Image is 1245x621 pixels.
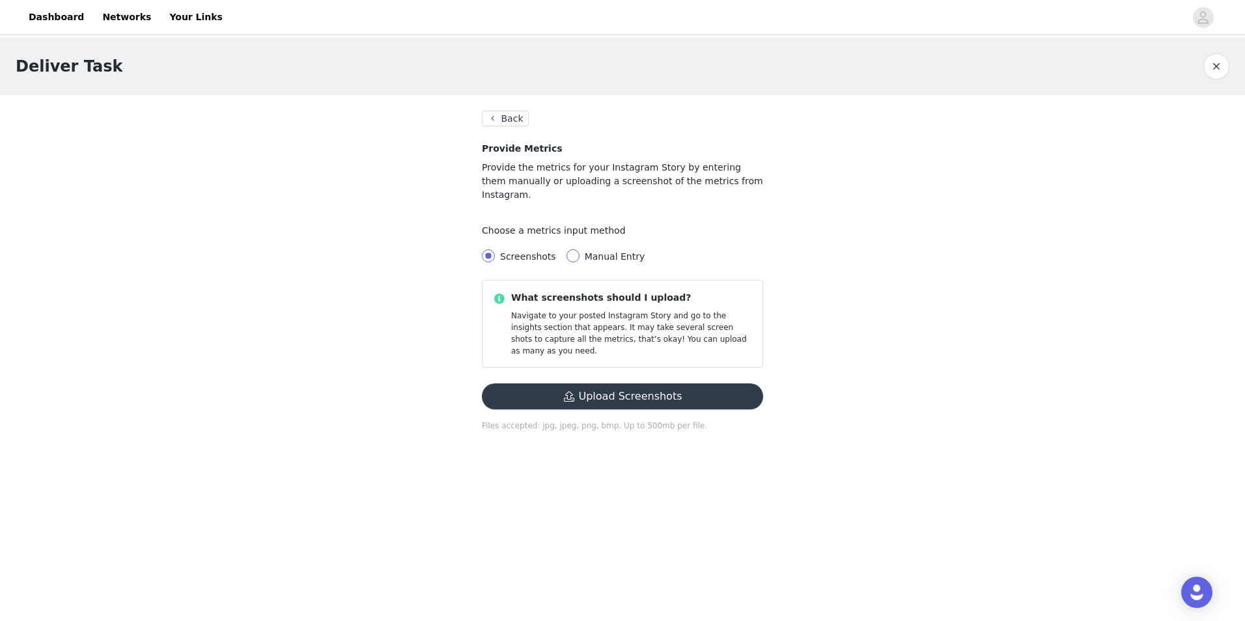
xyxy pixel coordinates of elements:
[511,310,752,357] p: Navigate to your posted Instagram Story and go to the insights section that appears. It may take ...
[482,111,529,126] button: Back
[1181,577,1212,608] div: Open Intercom Messenger
[511,291,752,305] p: What screenshots should I upload?
[482,392,763,402] span: Upload Screenshots
[482,383,763,409] button: Upload Screenshots
[585,251,645,262] span: Manual Entry
[482,225,632,236] label: Choose a metrics input method
[94,3,159,32] a: Networks
[482,420,763,432] p: Files accepted: jpg, jpeg, png, bmp. Up to 500mb per file.
[482,142,763,156] h4: Provide Metrics
[482,161,763,202] p: Provide the metrics for your Instagram Story by entering them manually or uploading a screenshot ...
[16,55,122,78] h1: Deliver Task
[1197,7,1209,28] div: avatar
[21,3,92,32] a: Dashboard
[500,251,556,262] span: Screenshots
[161,3,231,32] a: Your Links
